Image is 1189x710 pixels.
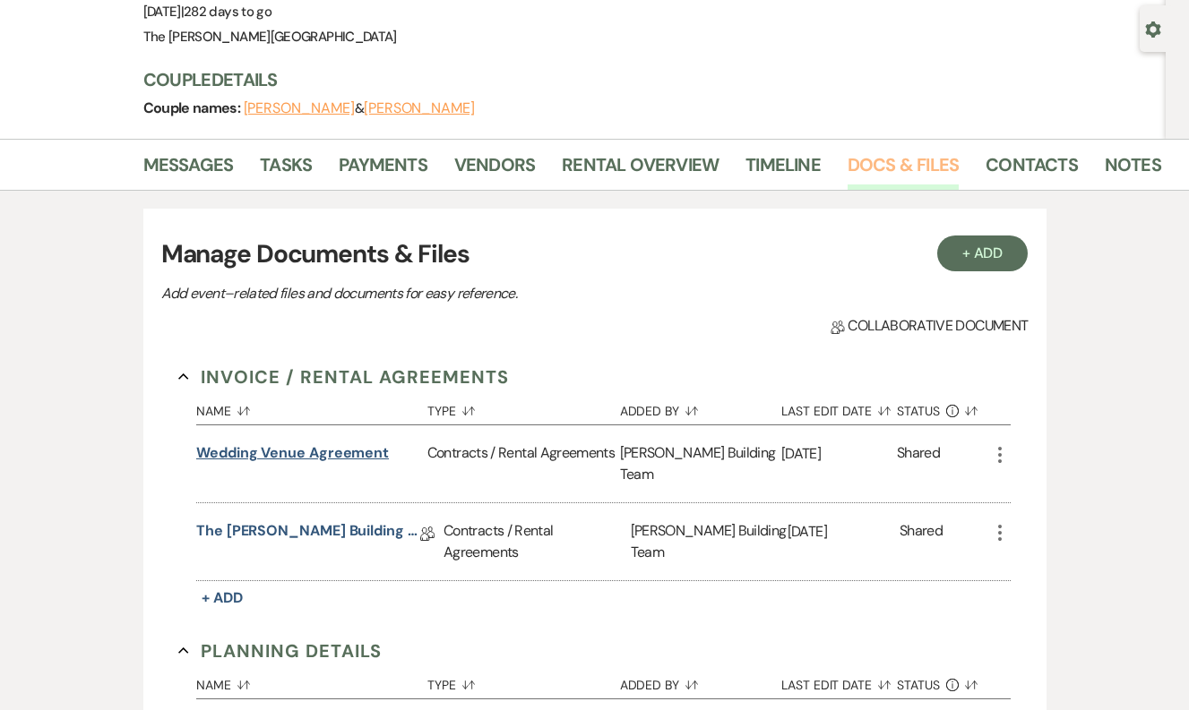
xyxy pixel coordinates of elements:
a: Payments [339,150,427,190]
span: The [PERSON_NAME][GEOGRAPHIC_DATA] [143,28,397,46]
div: Shared [900,520,943,563]
button: Name [196,664,427,698]
span: 282 days to go [184,3,271,21]
div: Contracts / Rental Agreements [427,425,620,502]
button: [PERSON_NAME] [244,101,355,115]
button: [PERSON_NAME] [364,101,475,115]
button: Name [196,390,427,424]
a: The [PERSON_NAME] Building DIY & Policy Guidelines [196,520,420,548]
button: Status [897,664,989,698]
div: Shared [897,442,940,485]
button: Added By [620,664,781,698]
button: Status [897,390,989,424]
button: Last Edit Date [781,664,897,698]
div: Contracts / Rental Agreements [444,503,631,580]
span: | [181,3,271,21]
span: [DATE] [143,3,272,21]
span: Collaborative document [831,315,1028,337]
span: Status [897,405,940,417]
span: & [244,99,475,117]
button: + Add [196,586,248,611]
button: Type [427,390,620,424]
p: [DATE] [781,442,897,466]
p: [DATE] [788,520,900,543]
button: Invoice / Rental Agreements [178,364,509,390]
p: Add event–related files and documents for easy reference. [161,282,788,305]
a: Contacts [986,150,1078,190]
a: Messages [143,150,234,190]
a: Vendors [454,150,535,190]
a: Docs & Files [848,150,959,190]
h3: Couple Details [143,67,1147,92]
a: Rental Overview [562,150,719,190]
button: Added By [620,390,781,424]
span: + Add [202,588,243,607]
a: Tasks [260,150,312,190]
div: [PERSON_NAME] Building Team [620,425,781,502]
button: Last Edit Date [781,390,897,424]
h3: Manage Documents & Files [161,235,1029,273]
button: Wedding Venue Agreement [196,442,389,464]
span: Couple names: [143,98,244,117]
button: Open lead details [1145,20,1161,37]
a: Timeline [745,150,821,190]
button: Type [427,664,620,698]
button: + Add [937,235,1029,271]
button: Planning Details [178,637,382,664]
a: Notes [1105,150,1161,190]
div: [PERSON_NAME] Building Team [631,503,788,580]
span: Status [897,679,940,691]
